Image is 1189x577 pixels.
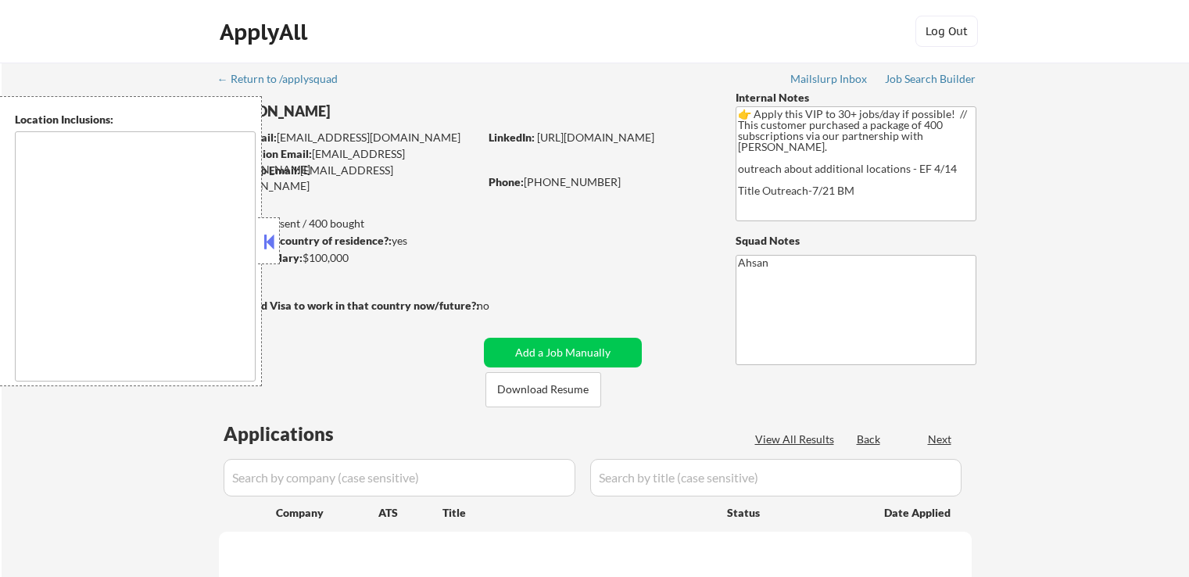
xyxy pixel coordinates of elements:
[220,19,312,45] div: ApplyAll
[485,372,601,407] button: Download Resume
[790,73,868,88] a: Mailslurp Inbox
[378,505,442,521] div: ATS
[484,338,642,367] button: Add a Job Manually
[218,216,478,231] div: 302 sent / 400 bought
[915,16,978,47] button: Log Out
[218,233,474,249] div: yes
[217,73,353,84] div: ← Return to /applysquad
[736,233,976,249] div: Squad Notes
[489,131,535,144] strong: LinkedIn:
[219,163,478,193] div: [EMAIL_ADDRESS][DOMAIN_NAME]
[928,432,953,447] div: Next
[219,299,479,312] strong: Will need Visa to work in that country now/future?:
[219,102,540,121] div: [PERSON_NAME]
[224,459,575,496] input: Search by company (case sensitive)
[276,505,378,521] div: Company
[442,505,712,521] div: Title
[884,505,953,521] div: Date Applied
[218,234,392,247] strong: Can work in country of residence?:
[727,498,861,526] div: Status
[477,298,521,314] div: no
[755,432,839,447] div: View All Results
[537,131,654,144] a: [URL][DOMAIN_NAME]
[590,459,962,496] input: Search by title (case sensitive)
[489,175,524,188] strong: Phone:
[218,250,478,266] div: $100,000
[220,130,478,145] div: [EMAIL_ADDRESS][DOMAIN_NAME]
[224,425,378,443] div: Applications
[857,432,882,447] div: Back
[217,73,353,88] a: ← Return to /applysquad
[15,112,256,127] div: Location Inclusions:
[736,90,976,106] div: Internal Notes
[220,146,478,177] div: [EMAIL_ADDRESS][DOMAIN_NAME]
[489,174,710,190] div: [PHONE_NUMBER]
[790,73,868,84] div: Mailslurp Inbox
[885,73,976,84] div: Job Search Builder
